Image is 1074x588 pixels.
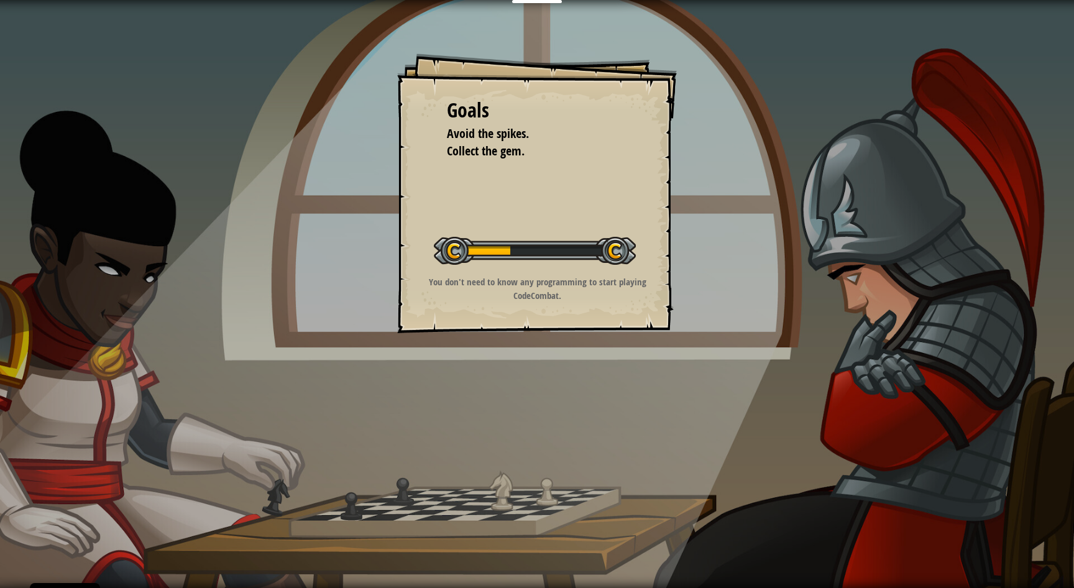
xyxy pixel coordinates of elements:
div: Goals [447,96,627,125]
span: Avoid the spikes. [447,125,529,142]
li: Collect the gem. [431,142,624,160]
li: Avoid the spikes. [431,125,624,143]
p: You don't need to know any programming to start playing CodeCombat. [413,275,662,302]
span: Collect the gem. [447,142,525,159]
